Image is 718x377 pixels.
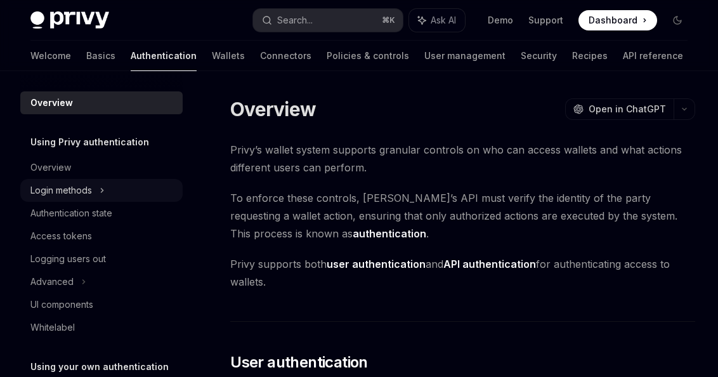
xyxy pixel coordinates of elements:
a: Logging users out [20,248,183,270]
div: Search... [277,13,313,28]
a: Demo [488,14,513,27]
a: Security [521,41,557,71]
strong: API authentication [443,258,536,270]
div: Overview [30,160,71,175]
a: UI components [20,293,183,316]
img: dark logo [30,11,109,29]
button: Ask AI [409,9,465,32]
div: UI components [30,297,93,312]
div: Login methods [30,183,92,198]
a: Overview [20,91,183,114]
div: Logging users out [30,251,106,267]
a: Overview [20,156,183,179]
a: Dashboard [578,10,657,30]
strong: authentication [353,227,426,240]
div: Whitelabel [30,320,75,335]
a: Whitelabel [20,316,183,339]
h5: Using your own authentication [30,359,169,374]
button: Open in ChatGPT [565,98,674,120]
span: Privy supports both and for authenticating access to wallets. [230,255,695,291]
button: Toggle dark mode [667,10,688,30]
a: Access tokens [20,225,183,248]
span: Open in ChatGPT [589,103,666,116]
strong: user authentication [327,258,426,270]
div: Overview [30,95,73,110]
a: Wallets [212,41,245,71]
span: Ask AI [431,14,456,27]
a: Policies & controls [327,41,409,71]
a: API reference [623,41,683,71]
div: Access tokens [30,228,92,244]
a: Authentication [131,41,197,71]
div: Advanced [30,274,74,289]
span: ⌘ K [382,15,395,25]
span: Dashboard [589,14,637,27]
a: Recipes [572,41,608,71]
a: Basics [86,41,115,71]
span: To enforce these controls, [PERSON_NAME]’s API must verify the identity of the party requesting a... [230,189,695,242]
a: Connectors [260,41,311,71]
a: User management [424,41,506,71]
h1: Overview [230,98,316,121]
button: Search...⌘K [253,9,403,32]
a: Authentication state [20,202,183,225]
span: Privy’s wallet system supports granular controls on who can access wallets and what actions diffe... [230,141,695,176]
a: Welcome [30,41,71,71]
span: User authentication [230,352,368,373]
div: Authentication state [30,206,112,221]
a: Support [528,14,563,27]
h5: Using Privy authentication [30,135,149,150]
